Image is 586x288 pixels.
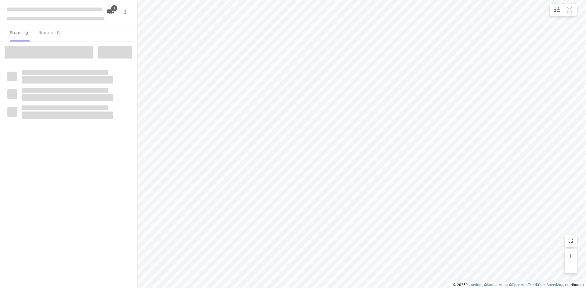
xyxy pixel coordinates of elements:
[465,283,483,287] a: Routetitan
[453,283,584,287] li: © 2025 , © , © © contributors
[551,4,563,16] button: Map settings
[538,283,563,287] a: OpenStreetMap
[487,283,508,287] a: Stadia Maps
[512,283,535,287] a: OpenMapTiles
[550,4,577,16] div: small contained button group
